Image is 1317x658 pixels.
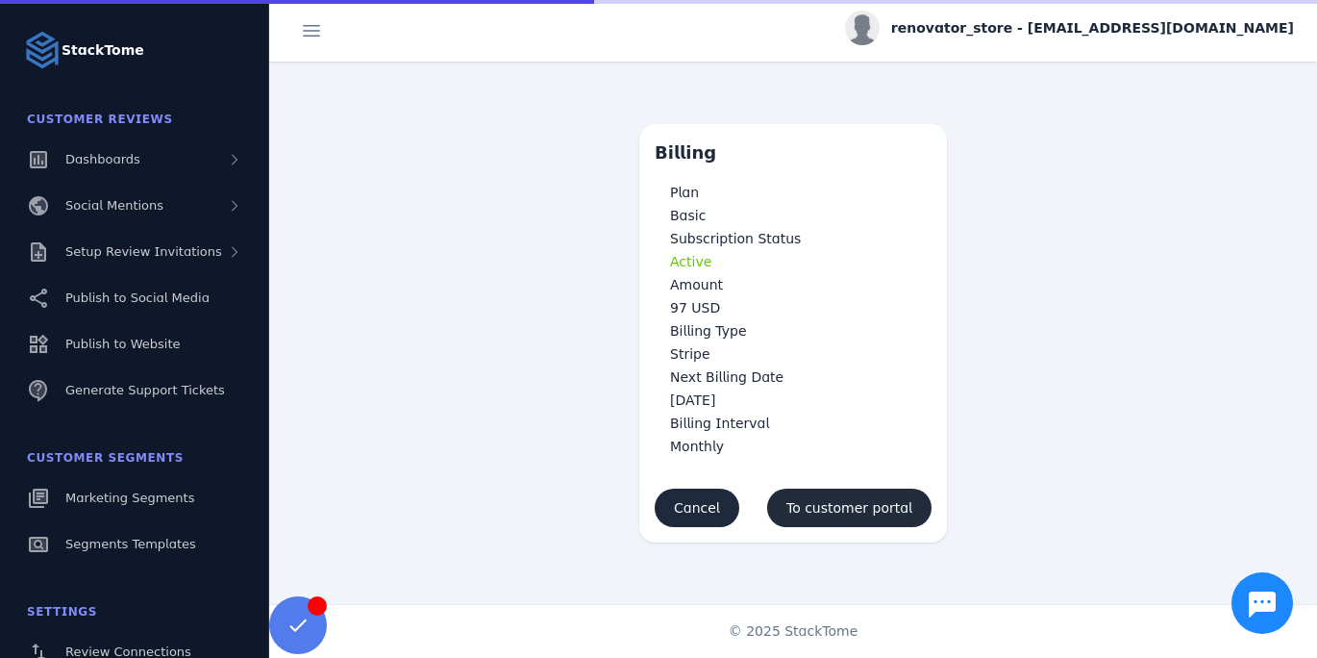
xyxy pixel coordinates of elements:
span: Basic [670,208,706,223]
button: Cancel [655,489,739,527]
strong: StackTome [62,40,144,61]
span: Dashboards [65,152,140,166]
h3: Next Billing Date [670,366,916,389]
span: Customer Reviews [27,113,173,126]
span: Publish to Website [65,337,180,351]
span: Segments Templates [65,537,196,551]
a: Generate Support Tickets [12,369,258,412]
a: Publish to Social Media [12,277,258,319]
h3: Subscription Status [670,227,916,250]
span: © 2025 StackTome [729,621,858,642]
button: To customer portal [767,489,932,527]
span: [DATE] [670,392,715,408]
h3: Billing Type [670,319,916,342]
span: Social Mentions [65,198,163,213]
span: 97 USD [670,300,720,316]
span: To customer portal [786,501,912,515]
a: Publish to Website [12,323,258,366]
span: Settings [27,605,97,619]
div: Billing [655,139,732,165]
span: Setup Review Invitations [65,244,222,259]
span: Active [670,254,711,269]
a: Segments Templates [12,523,258,566]
span: Cancel [674,501,720,515]
button: renovator_store - [EMAIL_ADDRESS][DOMAIN_NAME] [845,11,1294,45]
span: Publish to Social Media [65,291,210,305]
a: Marketing Segments [12,477,258,519]
span: renovator_store - [EMAIL_ADDRESS][DOMAIN_NAME] [891,18,1294,38]
span: Marketing Segments [65,491,194,505]
span: Generate Support Tickets [65,383,225,397]
span: Monthly [670,439,724,454]
h3: Amount [670,273,916,296]
img: Logo image [23,31,62,69]
img: profile.jpg [845,11,880,45]
h3: Plan [670,181,916,204]
span: Customer Segments [27,451,184,465]
h3: Billing Interval [670,412,916,435]
span: Stripe [670,346,710,362]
